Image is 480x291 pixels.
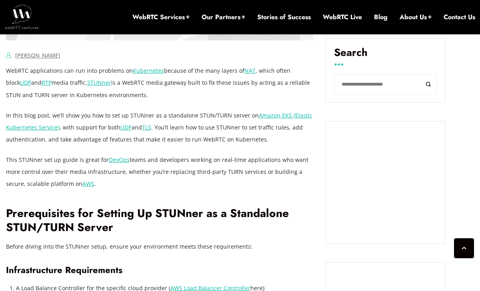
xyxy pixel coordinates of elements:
a: UDP [20,79,31,86]
button: Search [419,74,437,94]
label: Search [334,46,437,65]
a: TLS [142,124,151,131]
a: Contact Us [444,13,475,22]
a: Amazon EKS (Elastic Kubernetes Service) [6,112,312,131]
a: WebRTC Services [132,13,190,22]
iframe: Embedded CTA [334,130,437,236]
a: DevOps [109,156,130,163]
a: Stories of Success [257,13,311,22]
a: About Us [400,13,432,22]
a: AWS [82,180,94,187]
a: WebRTC Live [323,13,362,22]
a: Kubernetes [133,67,164,74]
p: WebRTC applications can run into problems on because of the many layers of , which often block an... [6,65,314,101]
a: RTP [42,79,52,86]
a: UDP [120,124,132,131]
h2: Prerequisites for Setting Up STUNner as a Standalone STUN/TURN Server [6,207,314,234]
img: WebRTC.ventures [5,5,39,29]
p: Before diving into the STUNner setup, ensure your environment meets these requirements: [6,241,314,253]
a: STUNner [87,79,111,86]
p: This STUNner set up guide is great for teams and developers working on real-time applications who... [6,154,314,190]
a: [PERSON_NAME] [15,52,60,59]
a: Blog [374,13,388,22]
a: Our Partners [202,13,245,22]
a: NAT [244,67,256,74]
p: In this blog post, we’ll show you how to set up STUNner as a standalone STUN/TURN server on , wit... [6,110,314,145]
h3: Infrastructure Requirements [6,265,314,275]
